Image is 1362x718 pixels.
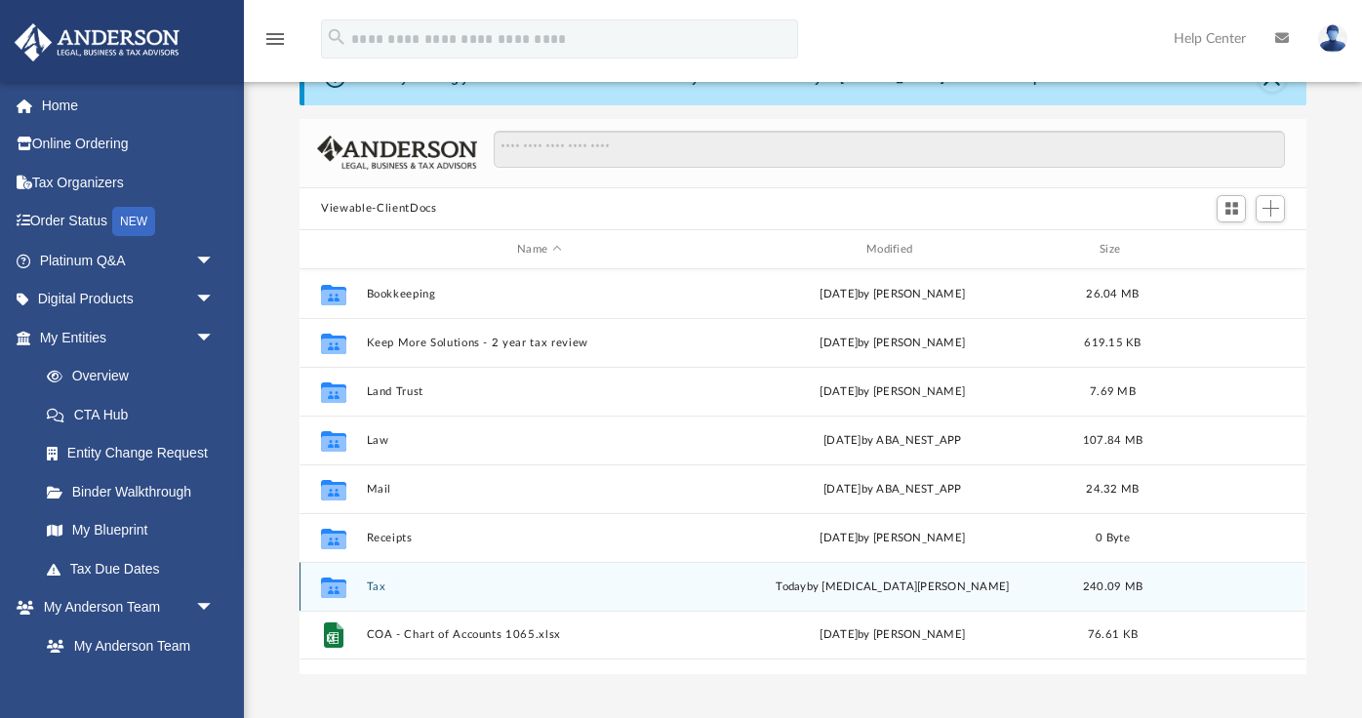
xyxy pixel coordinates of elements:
[1085,338,1142,348] span: 619.15 KB
[366,241,711,259] div: Name
[720,383,1065,401] div: [DATE] by [PERSON_NAME]
[263,27,287,51] i: menu
[195,318,234,358] span: arrow_drop_down
[27,511,234,550] a: My Blueprint
[1217,195,1246,222] button: Switch to Grid View
[27,549,244,588] a: Tax Due Dates
[27,434,244,473] a: Entity Change Request
[1087,484,1140,495] span: 24.32 MB
[27,626,224,665] a: My Anderson Team
[195,588,234,628] span: arrow_drop_down
[14,318,244,357] a: My Entitiesarrow_drop_down
[1087,289,1140,299] span: 26.04 MB
[1256,195,1285,222] button: Add
[367,434,712,447] button: Law
[1088,630,1138,641] span: 76.61 KB
[9,23,185,61] img: Anderson Advisors Platinum Portal
[777,581,807,592] span: today
[720,241,1065,259] div: Modified
[1318,24,1347,53] img: User Pic
[1090,386,1136,397] span: 7.69 MB
[112,207,155,236] div: NEW
[27,395,244,434] a: CTA Hub
[27,472,244,511] a: Binder Walkthrough
[27,357,244,396] a: Overview
[1074,241,1152,259] div: Size
[367,483,712,496] button: Mail
[367,385,712,398] button: Land Trust
[720,578,1065,596] div: by [MEDICAL_DATA][PERSON_NAME]
[1083,435,1142,446] span: 107.84 MB
[720,286,1065,303] div: [DATE] by [PERSON_NAME]
[720,481,1065,499] div: [DATE] by ABA_NEST_APP
[367,580,712,593] button: Tax
[720,627,1065,645] div: [DATE] by [PERSON_NAME]
[367,337,712,349] button: Keep More Solutions - 2 year tax review
[321,200,436,218] button: Viewable-ClientDocs
[14,241,244,280] a: Platinum Q&Aarrow_drop_down
[494,131,1285,168] input: Search files and folders
[720,335,1065,352] div: [DATE] by [PERSON_NAME]
[195,280,234,320] span: arrow_drop_down
[1097,533,1131,543] span: 0 Byte
[1083,581,1142,592] span: 240.09 MB
[326,26,347,48] i: search
[300,269,1305,674] div: grid
[1161,241,1298,259] div: id
[14,86,244,125] a: Home
[14,588,234,627] a: My Anderson Teamarrow_drop_down
[195,241,234,281] span: arrow_drop_down
[14,202,244,242] a: Order StatusNEW
[367,532,712,544] button: Receipts
[720,530,1065,547] div: [DATE] by [PERSON_NAME]
[14,280,244,319] a: Digital Productsarrow_drop_down
[367,288,712,300] button: Bookkeeping
[263,37,287,51] a: menu
[367,629,712,642] button: COA - Chart of Accounts 1065.xlsx
[720,432,1065,450] div: [DATE] by ABA_NEST_APP
[14,163,244,202] a: Tax Organizers
[14,125,244,164] a: Online Ordering
[308,241,357,259] div: id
